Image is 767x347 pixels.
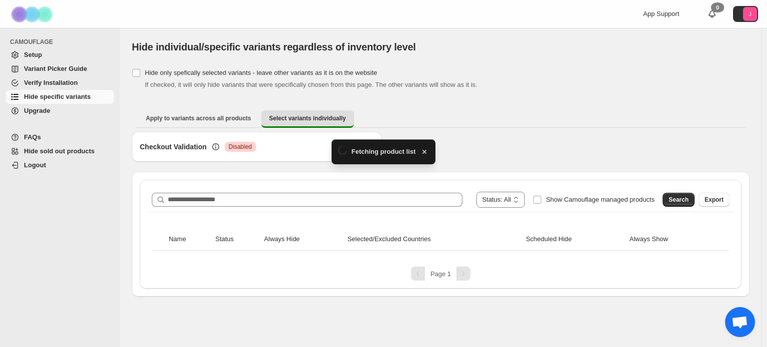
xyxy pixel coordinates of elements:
[8,0,58,28] img: Camouflage
[705,196,724,204] span: Export
[523,228,626,251] th: Scheduled Hide
[546,196,655,203] span: Show Camouflage managed products
[6,62,114,76] a: Variant Picker Guide
[148,267,734,281] nav: Pagination
[145,69,377,76] span: Hide only spefically selected variants - leave other variants as it is on the website
[345,228,523,251] th: Selected/Excluded Countries
[24,107,50,114] span: Upgrade
[6,48,114,62] a: Setup
[699,193,730,207] button: Export
[627,228,716,251] th: Always Show
[269,114,346,122] span: Select variants individually
[166,228,212,251] th: Name
[6,104,114,118] a: Upgrade
[725,307,755,337] div: Ouvrir le chat
[352,147,416,157] span: Fetching product list
[132,132,750,297] div: Select variants individually
[24,93,91,100] span: Hide specific variants
[707,9,717,19] a: 0
[229,143,252,151] span: Disabled
[10,38,115,46] span: CAMOUFLAGE
[212,228,261,251] th: Status
[663,193,695,207] button: Search
[132,41,416,52] span: Hide individual/specific variants regardless of inventory level
[6,130,114,144] a: FAQs
[261,228,345,251] th: Always Hide
[743,7,757,21] span: Avatar with initials J
[138,110,259,126] button: Apply to variants across all products
[145,81,477,88] span: If checked, it will only hide variants that were specifically chosen from this page. The other va...
[669,196,689,204] span: Search
[6,90,114,104] a: Hide specific variants
[711,2,724,12] div: 0
[24,147,95,155] span: Hide sold out products
[140,142,207,152] h3: Checkout Validation
[643,10,679,17] span: App Support
[6,144,114,158] a: Hide sold out products
[733,6,758,22] button: Avatar with initials J
[749,11,752,17] text: J
[146,114,251,122] span: Apply to variants across all products
[24,51,42,58] span: Setup
[430,270,451,278] span: Page 1
[261,110,354,128] button: Select variants individually
[24,161,46,169] span: Logout
[6,158,114,172] a: Logout
[24,133,41,141] span: FAQs
[24,79,78,86] span: Verify Installation
[24,65,87,72] span: Variant Picker Guide
[6,76,114,90] a: Verify Installation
